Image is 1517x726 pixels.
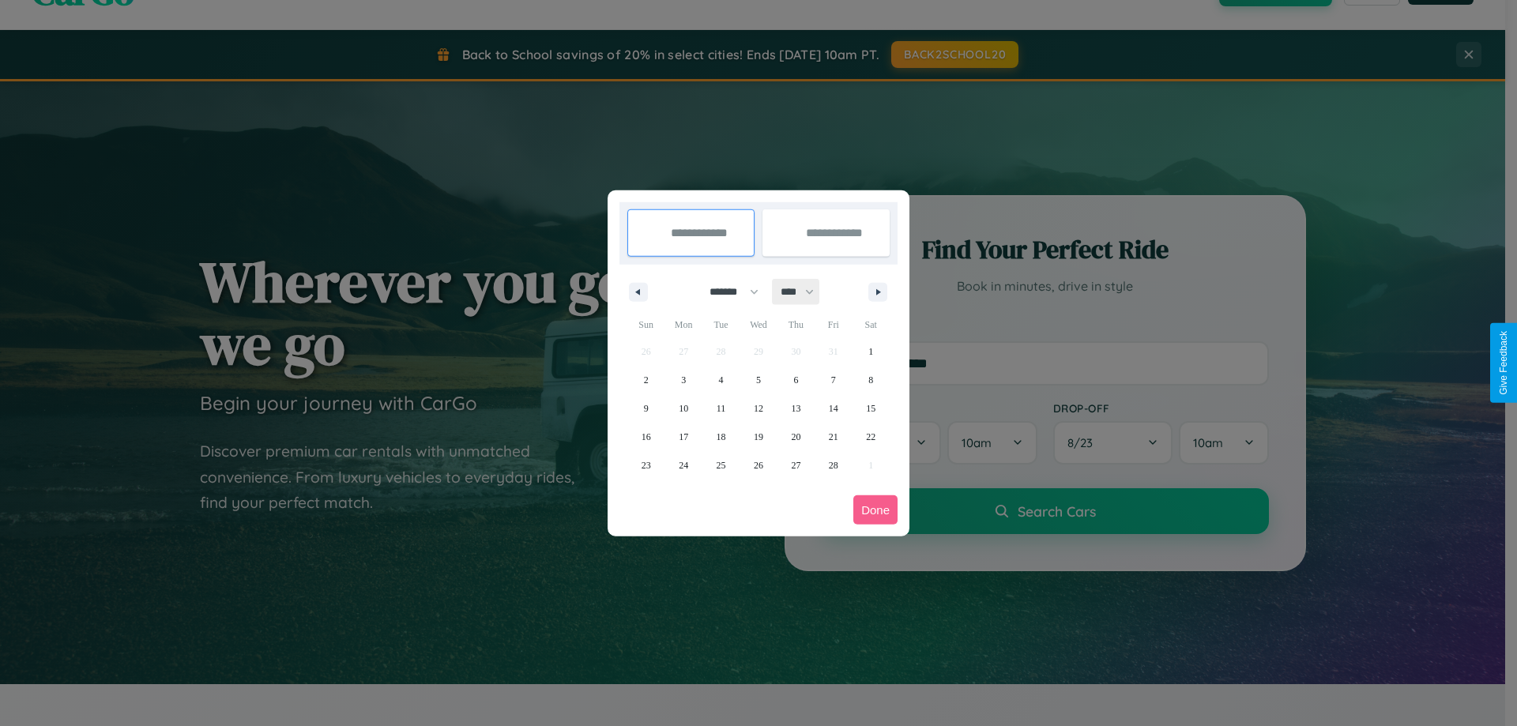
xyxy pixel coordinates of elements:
[815,394,852,423] button: 14
[740,366,777,394] button: 5
[777,366,815,394] button: 6
[853,495,898,525] button: Done
[664,423,702,451] button: 17
[866,394,875,423] span: 15
[740,451,777,480] button: 26
[853,394,890,423] button: 15
[717,451,726,480] span: 25
[702,312,740,337] span: Tue
[829,423,838,451] span: 21
[754,451,763,480] span: 26
[664,366,702,394] button: 3
[681,366,686,394] span: 3
[740,394,777,423] button: 12
[642,451,651,480] span: 23
[664,394,702,423] button: 10
[642,423,651,451] span: 16
[664,312,702,337] span: Mon
[756,366,761,394] span: 5
[815,312,852,337] span: Fri
[740,423,777,451] button: 19
[831,366,836,394] span: 7
[868,337,873,366] span: 1
[664,451,702,480] button: 24
[627,451,664,480] button: 23
[853,337,890,366] button: 1
[815,366,852,394] button: 7
[853,312,890,337] span: Sat
[702,451,740,480] button: 25
[815,451,852,480] button: 28
[829,394,838,423] span: 14
[777,394,815,423] button: 13
[829,451,838,480] span: 28
[627,312,664,337] span: Sun
[719,366,724,394] span: 4
[754,394,763,423] span: 12
[868,366,873,394] span: 8
[754,423,763,451] span: 19
[627,394,664,423] button: 9
[866,423,875,451] span: 22
[853,366,890,394] button: 8
[777,451,815,480] button: 27
[679,394,688,423] span: 10
[717,394,726,423] span: 11
[702,394,740,423] button: 11
[627,423,664,451] button: 16
[740,312,777,337] span: Wed
[777,423,815,451] button: 20
[679,423,688,451] span: 17
[644,394,649,423] span: 9
[791,451,800,480] span: 27
[644,366,649,394] span: 2
[702,366,740,394] button: 4
[791,423,800,451] span: 20
[853,423,890,451] button: 22
[1498,331,1509,395] div: Give Feedback
[679,451,688,480] span: 24
[815,423,852,451] button: 21
[702,423,740,451] button: 18
[791,394,800,423] span: 13
[627,366,664,394] button: 2
[717,423,726,451] span: 18
[777,312,815,337] span: Thu
[793,366,798,394] span: 6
